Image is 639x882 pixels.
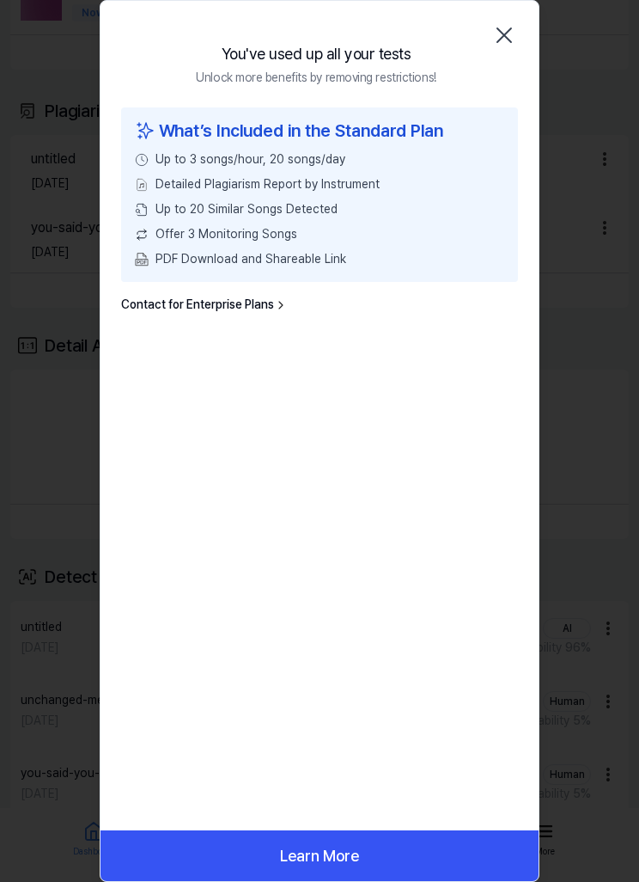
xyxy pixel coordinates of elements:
[135,118,155,144] img: sparkles icon
[135,118,504,144] div: What’s Included in the Standard Plan
[196,69,435,87] div: Unlock more benefits by removing restrictions!
[222,42,411,65] div: You've used up all your tests
[155,200,338,218] span: Up to 20 Similar Songs Detected
[121,296,288,314] a: Contact for Enterprise Plans
[155,225,297,243] span: Offer 3 Monitoring Songs
[100,830,539,881] button: Learn More
[135,253,149,266] img: PDF Download
[155,175,380,193] span: Detailed Plagiarism Report by Instrument
[155,250,346,268] span: PDF Download and Shareable Link
[135,178,149,192] img: File Select
[155,150,345,168] span: Up to 3 songs/hour, 20 songs/day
